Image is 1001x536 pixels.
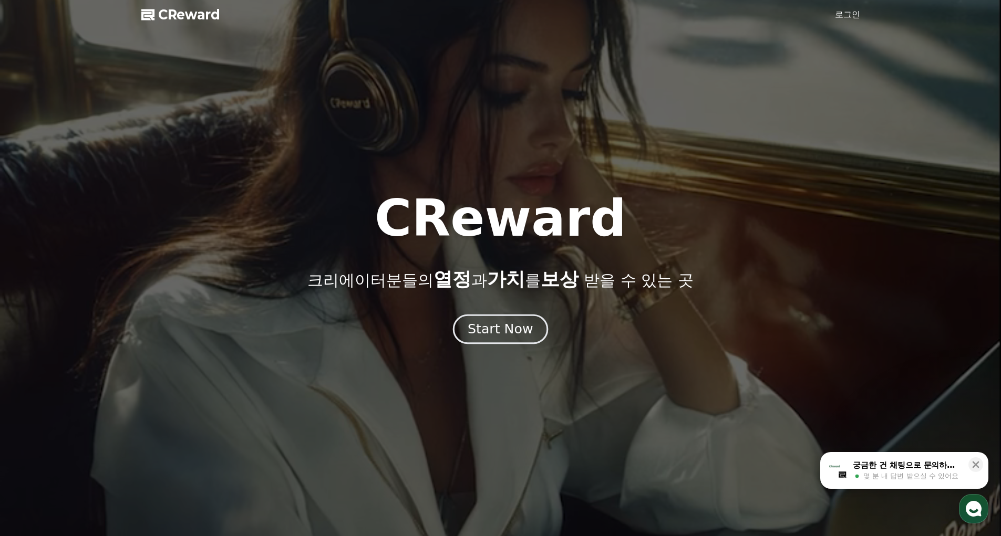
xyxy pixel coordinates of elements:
[33,349,39,357] span: 홈
[3,333,69,359] a: 홈
[455,325,546,335] a: Start Now
[434,268,471,290] span: 열정
[158,6,220,23] span: CReward
[69,333,136,359] a: 대화
[468,320,533,338] div: Start Now
[541,268,579,290] span: 보상
[96,349,109,358] span: 대화
[136,333,202,359] a: 설정
[375,193,626,244] h1: CReward
[453,314,548,344] button: Start Now
[162,349,175,357] span: 설정
[307,269,693,290] p: 크리에이터분들의 과 를 받을 수 있는 곳
[487,268,525,290] span: 가치
[835,8,860,21] a: 로그인
[141,6,220,23] a: CReward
